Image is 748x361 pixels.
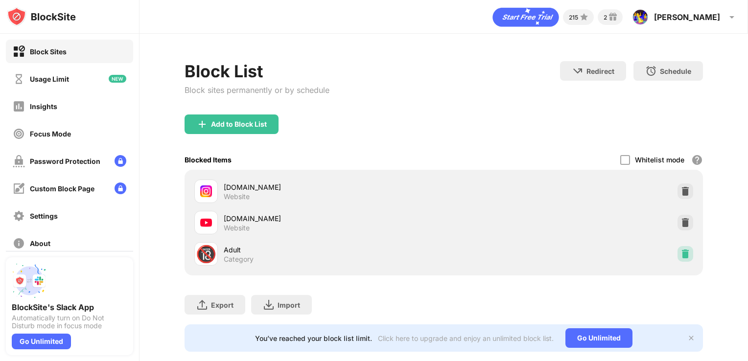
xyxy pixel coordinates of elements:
img: settings-off.svg [13,210,25,222]
img: focus-off.svg [13,128,25,140]
img: insights-off.svg [13,100,25,113]
div: About [30,239,50,248]
img: points-small.svg [578,11,590,23]
div: Click here to upgrade and enjoy an unlimited block list. [378,334,554,342]
div: Go Unlimited [565,328,632,348]
img: favicons [200,217,212,228]
div: Whitelist mode [635,156,684,164]
div: Schedule [660,67,691,75]
div: [DOMAIN_NAME] [224,182,444,192]
div: Redirect [586,67,614,75]
img: new-icon.svg [109,75,126,83]
div: Focus Mode [30,130,71,138]
div: Block Sites [30,47,67,56]
img: block-on.svg [13,45,25,58]
div: Website [224,224,250,232]
div: [DOMAIN_NAME] [224,213,444,224]
div: Go Unlimited [12,334,71,349]
div: Category [224,255,254,264]
img: lock-menu.svg [115,182,126,194]
div: Import [278,301,300,309]
div: You’ve reached your block list limit. [255,334,372,342]
img: reward-small.svg [607,11,619,23]
div: Settings [30,212,58,220]
div: Insights [30,102,57,111]
img: ACg8ocIgQomXuF9W-WYJh_TzM1iTVWrv3WaoZBoUrw9YtA-MpPE9oG9s=s96-c [632,9,648,25]
div: 🔞 [196,244,216,264]
img: about-off.svg [13,237,25,249]
div: [PERSON_NAME] [654,12,720,22]
div: Add to Block List [211,120,267,128]
img: password-protection-off.svg [13,155,25,167]
div: BlockSite's Slack App [12,302,127,312]
div: Export [211,301,234,309]
img: time-usage-off.svg [13,73,25,85]
div: 215 [569,14,578,21]
img: customize-block-page-off.svg [13,182,25,195]
div: Usage Limit [30,75,69,83]
div: Block sites permanently or by schedule [185,85,329,95]
div: Adult [224,245,444,255]
img: x-button.svg [687,334,695,342]
img: logo-blocksite.svg [7,7,76,26]
div: Automatically turn on Do Not Disturb mode in focus mode [12,314,127,330]
img: favicons [200,185,212,197]
div: Custom Block Page [30,184,94,193]
div: animation [492,7,559,27]
div: 2 [604,14,607,21]
div: Website [224,192,250,201]
div: Block List [185,61,329,81]
img: lock-menu.svg [115,155,126,167]
div: Blocked Items [185,156,232,164]
div: Password Protection [30,157,100,165]
img: push-slack.svg [12,263,47,298]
